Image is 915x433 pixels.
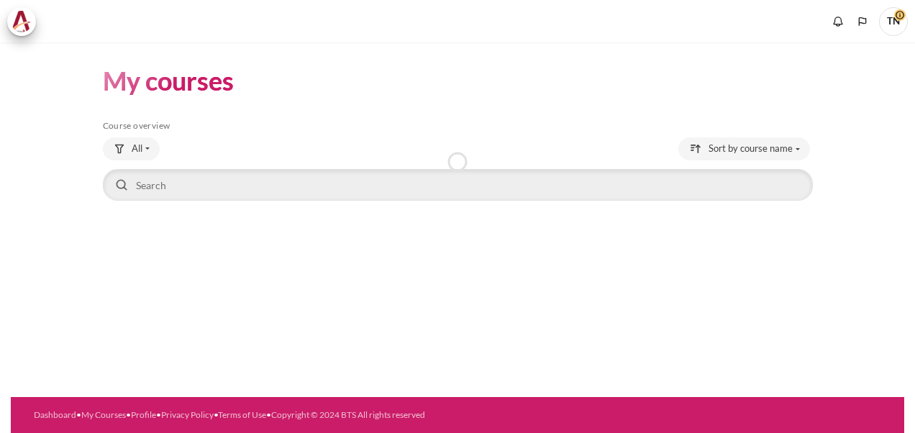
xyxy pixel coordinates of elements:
h1: My courses [103,64,234,98]
span: TN [879,7,908,36]
a: Privacy Policy [161,409,214,420]
button: Languages [852,11,873,32]
a: Copyright © 2024 BTS All rights reserved [271,409,425,420]
button: Sorting drop-down menu [678,137,810,160]
button: Grouping drop-down menu [103,137,160,160]
section: Content [11,42,904,225]
div: Show notification window with no new notifications [827,11,849,32]
a: Dashboard [34,409,76,420]
span: All [132,142,142,156]
input: Search [103,169,813,201]
a: Terms of Use [218,409,266,420]
a: My Courses [81,409,126,420]
div: Course overview controls [103,137,813,204]
div: • • • • • [34,409,499,421]
h5: Course overview [103,120,813,132]
a: Profile [131,409,156,420]
a: User menu [879,7,908,36]
img: Architeck [12,11,32,32]
a: Architeck Architeck [7,7,43,36]
span: Sort by course name [709,142,793,156]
